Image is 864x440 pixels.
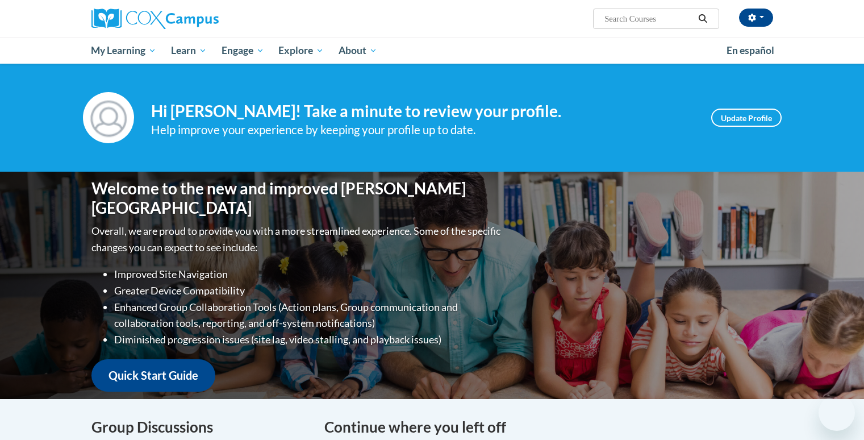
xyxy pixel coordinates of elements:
[91,44,156,57] span: My Learning
[114,266,503,283] li: Improved Site Navigation
[711,109,782,127] a: Update Profile
[339,44,377,57] span: About
[74,38,790,64] div: Main menu
[91,416,307,438] h4: Group Discussions
[164,38,214,64] a: Learn
[84,38,164,64] a: My Learning
[324,416,773,438] h4: Continue where you left off
[278,44,324,57] span: Explore
[331,38,385,64] a: About
[171,44,207,57] span: Learn
[151,102,694,121] h4: Hi [PERSON_NAME]! Take a minute to review your profile.
[114,331,503,348] li: Diminished progression issues (site lag, video stalling, and playback issues)
[603,12,694,26] input: Search Courses
[91,359,215,392] a: Quick Start Guide
[727,44,774,56] span: En español
[83,92,134,143] img: Profile Image
[819,395,855,431] iframe: Button to launch messaging window
[719,39,782,63] a: En español
[214,38,272,64] a: Engage
[271,38,331,64] a: Explore
[694,12,711,26] button: Search
[739,9,773,27] button: Account Settings
[91,223,503,256] p: Overall, we are proud to provide you with a more streamlined experience. Some of the specific cha...
[222,44,264,57] span: Engage
[114,299,503,332] li: Enhanced Group Collaboration Tools (Action plans, Group communication and collaboration tools, re...
[151,121,694,139] div: Help improve your experience by keeping your profile up to date.
[91,179,503,217] h1: Welcome to the new and improved [PERSON_NAME][GEOGRAPHIC_DATA]
[114,283,503,299] li: Greater Device Compatibility
[91,9,219,29] img: Cox Campus
[91,9,307,29] a: Cox Campus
